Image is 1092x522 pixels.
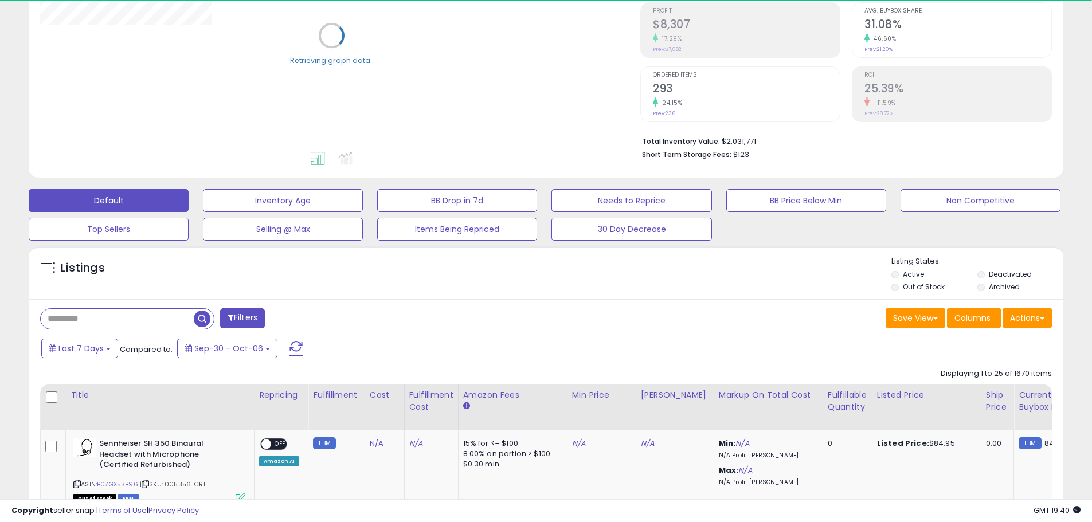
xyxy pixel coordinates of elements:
[877,438,972,449] div: $84.95
[97,480,138,489] a: B07GX53B96
[714,384,823,430] th: The percentage added to the cost of goods (COGS) that forms the calculator for Min & Max prices.
[409,438,423,449] a: N/A
[259,389,303,401] div: Repricing
[194,343,263,354] span: Sep-30 - Oct-06
[177,339,277,358] button: Sep-30 - Oct-06
[642,150,731,159] b: Short Term Storage Fees:
[828,438,863,449] div: 0
[986,389,1009,413] div: Ship Price
[148,505,199,516] a: Privacy Policy
[947,308,1001,328] button: Columns
[903,282,945,292] label: Out of Stock
[1019,389,1078,413] div: Current Buybox Price
[903,269,924,279] label: Active
[1019,437,1041,449] small: FBM
[220,308,265,328] button: Filters
[29,218,189,241] button: Top Sellers
[259,456,299,466] div: Amazon AI
[891,256,1063,267] p: Listing States:
[870,99,896,107] small: -11.59%
[877,389,976,401] div: Listed Price
[11,505,199,516] div: seller snap | |
[641,438,655,449] a: N/A
[653,46,682,53] small: Prev: $7,082
[719,478,814,486] p: N/A Profit [PERSON_NAME]
[828,389,867,413] div: Fulfillable Quantity
[1034,505,1081,516] span: 2025-10-14 19:40 GMT
[61,260,105,276] h5: Listings
[864,110,893,117] small: Prev: 28.72%
[463,438,558,449] div: 15% for <= $100
[29,189,189,212] button: Default
[642,134,1043,147] li: $2,031,771
[99,438,238,473] b: Sennheiser SH 350 Binaural Headset with Microphone (Certified Refurbished)
[658,34,682,43] small: 17.29%
[98,505,147,516] a: Terms of Use
[642,136,720,146] b: Total Inventory Value:
[941,368,1052,379] div: Displaying 1 to 25 of 1670 items
[572,389,631,401] div: Min Price
[409,389,453,413] div: Fulfillment Cost
[463,389,562,401] div: Amazon Fees
[864,72,1051,79] span: ROI
[203,218,363,241] button: Selling @ Max
[653,110,675,117] small: Prev: 236
[73,438,96,457] img: 41sEH3CZ41L._SL40_.jpg
[1003,308,1052,328] button: Actions
[989,269,1032,279] label: Deactivated
[58,343,104,354] span: Last 7 Days
[726,189,886,212] button: BB Price Below Min
[370,438,383,449] a: N/A
[551,189,711,212] button: Needs to Reprice
[463,449,558,459] div: 8.00% on portion > $100
[120,344,173,355] span: Compared to:
[653,72,840,79] span: Ordered Items
[203,189,363,212] button: Inventory Age
[551,218,711,241] button: 30 Day Decrease
[864,46,893,53] small: Prev: 21.20%
[290,55,374,65] div: Retrieving graph data..
[864,82,1051,97] h2: 25.39%
[313,437,335,449] small: FBM
[877,438,929,449] b: Listed Price:
[271,439,289,449] span: OFF
[41,339,118,358] button: Last 7 Days
[864,18,1051,33] h2: 31.08%
[1044,438,1066,449] span: 84.95
[653,8,840,14] span: Profit
[989,282,1020,292] label: Archived
[653,82,840,97] h2: 293
[901,189,1060,212] button: Non Competitive
[719,452,814,460] p: N/A Profit [PERSON_NAME]
[641,389,709,401] div: [PERSON_NAME]
[463,459,558,469] div: $0.30 min
[653,18,840,33] h2: $8,307
[719,438,736,449] b: Min:
[864,8,1051,14] span: Avg. Buybox Share
[954,312,991,324] span: Columns
[719,389,818,401] div: Markup on Total Cost
[870,34,896,43] small: 46.60%
[140,480,205,489] span: | SKU: 005356-CR1
[733,149,749,160] span: $123
[719,465,739,476] b: Max:
[986,438,1005,449] div: 0.00
[313,389,359,401] div: Fulfillment
[377,189,537,212] button: BB Drop in 7d
[658,99,682,107] small: 24.15%
[463,401,470,411] small: Amazon Fees.
[71,389,249,401] div: Title
[886,308,945,328] button: Save View
[377,218,537,241] button: Items Being Repriced
[735,438,749,449] a: N/A
[738,465,752,476] a: N/A
[572,438,586,449] a: N/A
[370,389,400,401] div: Cost
[11,505,53,516] strong: Copyright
